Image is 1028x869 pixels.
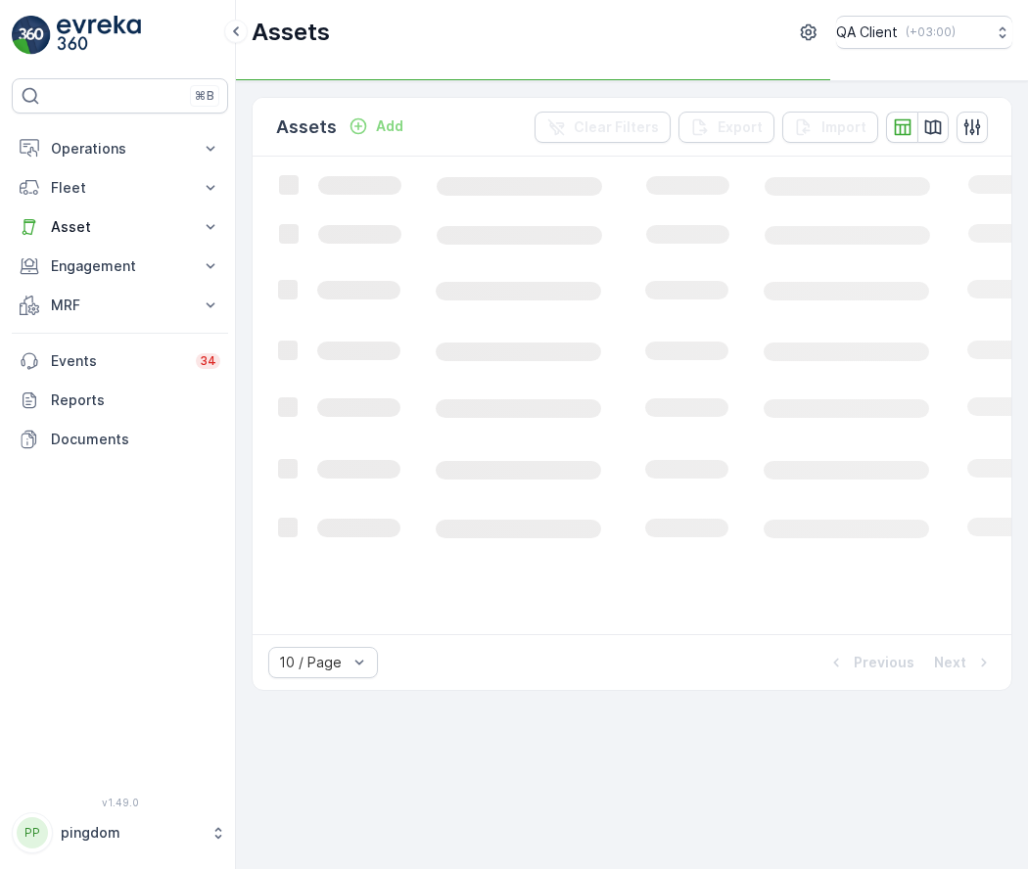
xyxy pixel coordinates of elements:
p: Engagement [51,256,189,276]
div: PP [17,817,48,848]
p: Events [51,351,184,371]
img: logo_light-DOdMpM7g.png [57,16,141,55]
a: Documents [12,420,228,459]
button: Import [782,112,878,143]
button: QA Client(+03:00) [836,16,1012,49]
p: Operations [51,139,189,159]
p: Asset [51,217,189,237]
button: Export [678,112,774,143]
p: Reports [51,390,220,410]
p: Previous [854,653,914,672]
button: Operations [12,129,228,168]
p: QA Client [836,23,898,42]
a: Reports [12,381,228,420]
button: Engagement [12,247,228,286]
button: Previous [824,651,916,674]
span: v 1.49.0 [12,797,228,808]
p: ( +03:00 ) [906,24,956,40]
p: MRF [51,296,189,315]
p: ⌘B [195,88,214,104]
button: PPpingdom [12,812,228,853]
button: Add [341,114,411,138]
p: pingdom [61,823,201,843]
button: Fleet [12,168,228,207]
p: Add [376,116,403,136]
button: Next [932,651,996,674]
button: Asset [12,207,228,247]
button: Clear Filters [535,112,671,143]
p: Export [718,117,763,137]
p: Documents [51,430,220,449]
p: Import [821,117,866,137]
p: Next [934,653,966,672]
p: Assets [276,114,337,141]
img: logo [12,16,51,55]
p: Assets [252,17,330,48]
a: Events34 [12,342,228,381]
p: Clear Filters [574,117,659,137]
button: MRF [12,286,228,325]
p: 34 [200,353,216,369]
p: Fleet [51,178,189,198]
